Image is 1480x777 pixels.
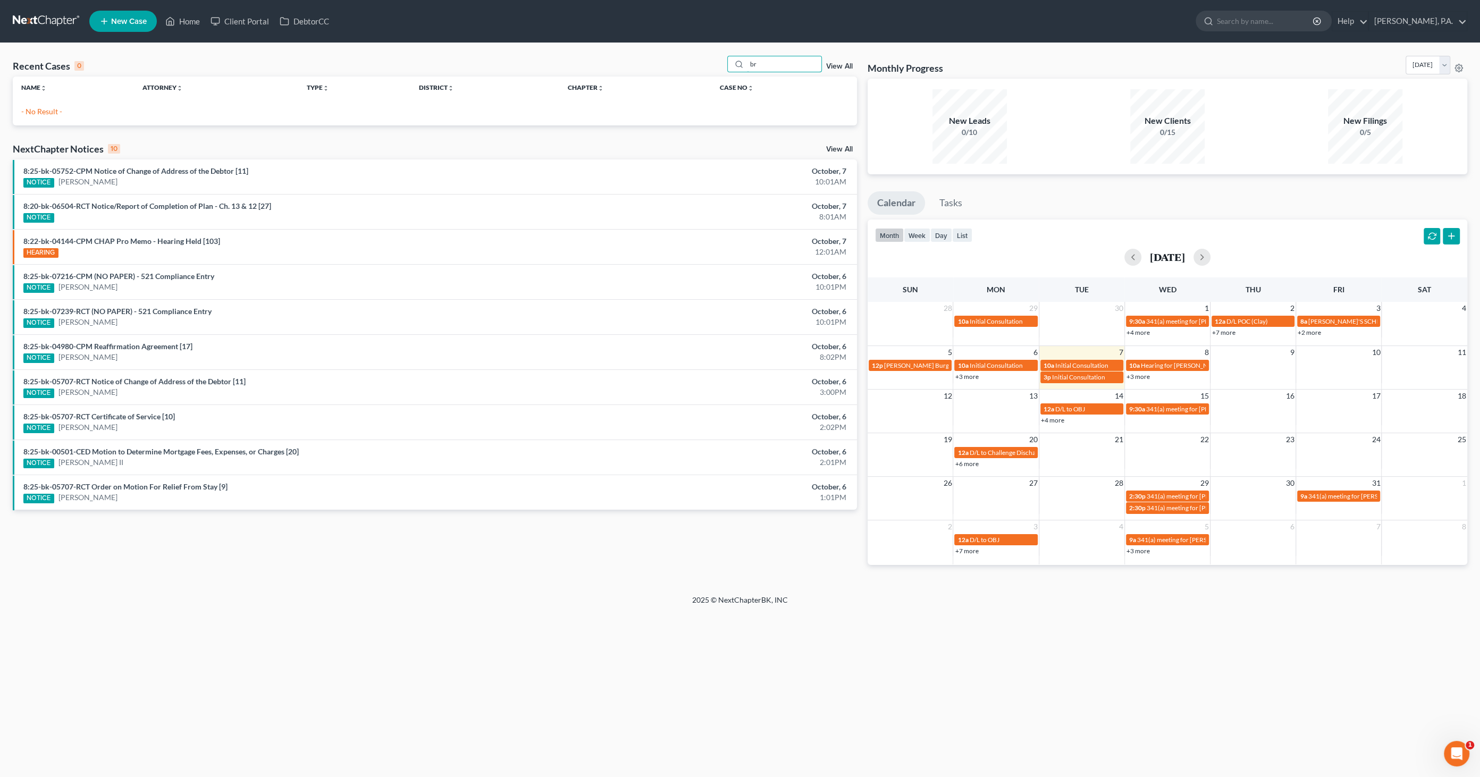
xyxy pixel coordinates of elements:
a: [PERSON_NAME] [58,422,117,433]
div: October, 7 [579,236,846,247]
div: NOTICE [23,459,54,468]
span: 9:30a [1129,317,1145,325]
a: Home [160,12,205,31]
p: - No Result - [21,106,848,117]
span: 18 [1457,390,1467,402]
span: 16 [1285,390,1296,402]
div: 12:01AM [579,247,846,257]
a: +3 more [1126,373,1150,381]
span: 19 [942,433,953,446]
span: 341(a) meeting for [PERSON_NAME] [1146,405,1249,413]
span: 9a [1129,536,1136,544]
i: unfold_more [747,85,754,91]
span: 31 [1370,477,1381,489]
div: NOTICE [23,283,54,293]
span: 10a [957,317,968,325]
span: 25 [1457,433,1467,446]
a: 8:25-bk-07239-RCT (NO PAPER) - 521 Compliance Entry [23,307,212,316]
span: 14 [1114,390,1124,402]
div: 2025 © NextChapterBK, INC [437,595,1043,614]
div: New Clients [1130,115,1205,127]
span: 341(a) meeting for [PERSON_NAME] & [PERSON_NAME] [1147,492,1306,500]
span: 1 [1461,477,1467,489]
a: +3 more [955,373,978,381]
div: 10:01PM [579,317,846,327]
div: Recent Cases [13,60,84,72]
span: 8 [1204,346,1210,359]
span: 341(a) meeting for [PERSON_NAME] [1146,317,1249,325]
button: month [875,228,904,242]
a: 8:25-bk-00501-CED Motion to Determine Mortgage Fees, Expenses, or Charges [20] [23,447,299,456]
span: 30 [1285,477,1296,489]
span: 7 [1375,520,1381,533]
span: 7 [1118,346,1124,359]
div: 0/10 [932,127,1007,138]
span: D/L to Challenge Dischargeability (Clay) [969,449,1079,457]
span: [PERSON_NAME]'S SCHEDULE [1308,317,1397,325]
button: week [904,228,930,242]
span: 2:30p [1129,492,1146,500]
div: October, 6 [579,271,846,282]
a: +6 more [955,460,978,468]
span: 5 [1204,520,1210,533]
div: October, 6 [579,376,846,387]
span: 6 [1032,346,1039,359]
span: D/L to OBJ [1055,405,1085,413]
div: New Filings [1328,115,1402,127]
a: Chapterunfold_more [568,83,604,91]
span: 15 [1199,390,1210,402]
span: 12a [957,449,968,457]
div: NOTICE [23,424,54,433]
a: 8:25-bk-07216-CPM (NO PAPER) - 521 Compliance Entry [23,272,214,281]
span: 10a [957,361,968,369]
span: 1 [1466,741,1474,749]
span: 12a [957,536,968,544]
span: 12 [942,390,953,402]
div: October, 6 [579,482,846,492]
span: 10a [1129,361,1140,369]
span: D/L to OBJ [969,536,999,544]
a: [PERSON_NAME] [58,352,117,362]
div: 0/15 [1130,127,1205,138]
a: [PERSON_NAME], P.A. [1369,12,1467,31]
span: 13 [1028,390,1039,402]
div: 10:01PM [579,282,846,292]
a: Case Nounfold_more [720,83,754,91]
span: 12a [1215,317,1225,325]
div: 2:01PM [579,457,846,468]
span: 22 [1199,433,1210,446]
a: Client Portal [205,12,274,31]
span: 8a [1300,317,1307,325]
div: NOTICE [23,213,54,223]
i: unfold_more [323,85,329,91]
span: 23 [1285,433,1296,446]
span: 28 [942,302,953,315]
span: 12p [872,361,883,369]
input: Search by name... [747,56,821,72]
span: 21 [1114,433,1124,446]
span: Initial Consultation [969,317,1022,325]
span: 341(a) meeting for [PERSON_NAME] [1137,536,1240,544]
a: +2 more [1298,328,1321,336]
span: 17 [1370,390,1381,402]
div: NOTICE [23,388,54,398]
div: 1:01PM [579,492,846,503]
span: 1 [1204,302,1210,315]
span: 9:30a [1129,405,1145,413]
div: 10:01AM [579,176,846,187]
span: Fri [1333,285,1344,294]
span: 6 [1289,520,1296,533]
div: NextChapter Notices [13,142,120,155]
span: 8 [1461,520,1467,533]
input: Search by name... [1217,11,1314,31]
span: 11 [1457,346,1467,359]
a: +3 more [1126,547,1150,555]
div: October, 6 [579,306,846,317]
iframe: Intercom live chat [1444,741,1469,766]
a: +7 more [955,547,978,555]
span: 26 [942,477,953,489]
span: 4 [1118,520,1124,533]
span: Initial Consultation [969,361,1022,369]
span: 9 [1289,346,1296,359]
span: 2 [1289,302,1296,315]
